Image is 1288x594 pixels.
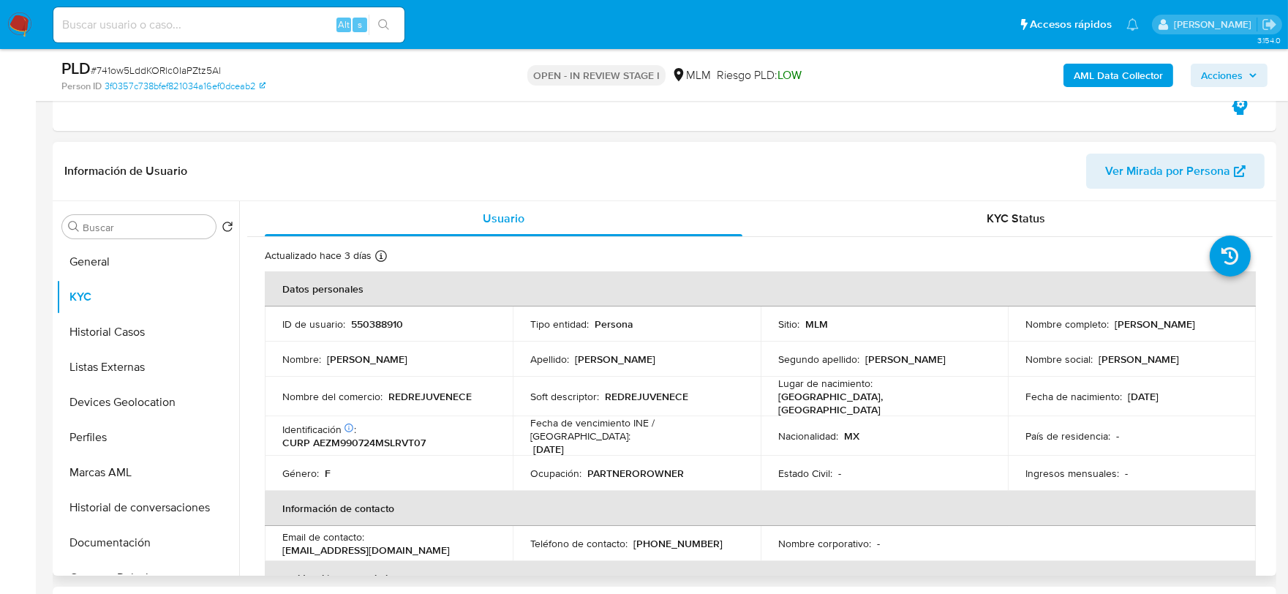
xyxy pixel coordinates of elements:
[1099,353,1179,366] p: [PERSON_NAME]
[64,164,187,178] h1: Información de Usuario
[338,18,350,31] span: Alt
[56,244,239,279] button: General
[61,56,91,80] b: PLD
[838,467,841,480] p: -
[778,429,838,443] p: Nacionalidad :
[1105,154,1230,189] span: Ver Mirada por Persona
[530,467,581,480] p: Ocupación :
[633,537,723,550] p: [PHONE_NUMBER]
[1025,467,1119,480] p: Ingresos mensuales :
[533,443,564,456] p: [DATE]
[325,467,331,480] p: F
[358,18,362,31] span: s
[778,353,859,366] p: Segundo apellido :
[61,80,102,93] b: Person ID
[777,67,802,83] span: LOW
[56,315,239,350] button: Historial Casos
[1074,64,1163,87] b: AML Data Collector
[1086,154,1265,189] button: Ver Mirada por Persona
[282,530,364,544] p: Email de contacto :
[282,423,356,436] p: Identificación :
[1025,317,1109,331] p: Nombre completo :
[877,537,880,550] p: -
[56,525,239,560] button: Documentación
[717,67,802,83] span: Riesgo PLD:
[222,221,233,237] button: Volver al orden por defecto
[575,353,655,366] p: [PERSON_NAME]
[105,80,265,93] a: 3f0357c738bfef821034a16ef0dceab2
[1262,17,1277,32] a: Salir
[265,491,1256,526] th: Información de contacto
[778,317,799,331] p: Sitio :
[671,67,711,83] div: MLM
[53,15,404,34] input: Buscar usuario o caso...
[282,390,383,403] p: Nombre del comercio :
[530,353,569,366] p: Apellido :
[844,429,859,443] p: MX
[56,455,239,490] button: Marcas AML
[1025,429,1110,443] p: País de residencia :
[1201,64,1243,87] span: Acciones
[282,436,426,449] p: CURP AEZM990724MSLRVT07
[987,210,1046,227] span: KYC Status
[1025,390,1122,403] p: Fecha de nacimiento :
[1116,429,1119,443] p: -
[56,420,239,455] button: Perfiles
[369,15,399,35] button: search-icon
[91,63,221,78] span: # 741ow5LddKORlc0IaPZtz5Al
[265,271,1256,307] th: Datos personales
[56,350,239,385] button: Listas Externas
[327,353,407,366] p: [PERSON_NAME]
[56,385,239,420] button: Devices Geolocation
[778,390,985,416] p: [GEOGRAPHIC_DATA], [GEOGRAPHIC_DATA]
[83,221,210,234] input: Buscar
[56,490,239,525] button: Historial de conversaciones
[265,249,372,263] p: Actualizado hace 3 días
[605,390,688,403] p: REDREJUVENECE
[1128,390,1159,403] p: [DATE]
[282,353,321,366] p: Nombre :
[282,544,450,557] p: [EMAIL_ADDRESS][DOMAIN_NAME]
[530,317,589,331] p: Tipo entidad :
[1257,34,1281,46] span: 3.154.0
[595,317,633,331] p: Persona
[805,317,828,331] p: MLM
[1125,467,1128,480] p: -
[1063,64,1173,87] button: AML Data Collector
[68,221,80,233] button: Buscar
[1174,18,1257,31] p: dalia.goicochea@mercadolibre.com.mx
[778,377,873,390] p: Lugar de nacimiento :
[530,390,599,403] p: Soft descriptor :
[1191,64,1268,87] button: Acciones
[778,467,832,480] p: Estado Civil :
[351,317,403,331] p: 550388910
[1126,18,1139,31] a: Notificaciones
[778,537,871,550] p: Nombre corporativo :
[527,65,666,86] p: OPEN - IN REVIEW STAGE I
[282,467,319,480] p: Género :
[1025,353,1093,366] p: Nombre social :
[530,416,743,443] p: Fecha de vencimiento INE / [GEOGRAPHIC_DATA] :
[282,317,345,331] p: ID de usuario :
[865,353,946,366] p: [PERSON_NAME]
[56,279,239,315] button: KYC
[530,537,628,550] p: Teléfono de contacto :
[1030,17,1112,32] span: Accesos rápidos
[587,467,684,480] p: PARTNEROROWNER
[483,210,524,227] span: Usuario
[1115,317,1195,331] p: [PERSON_NAME]
[388,390,472,403] p: REDREJUVENECE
